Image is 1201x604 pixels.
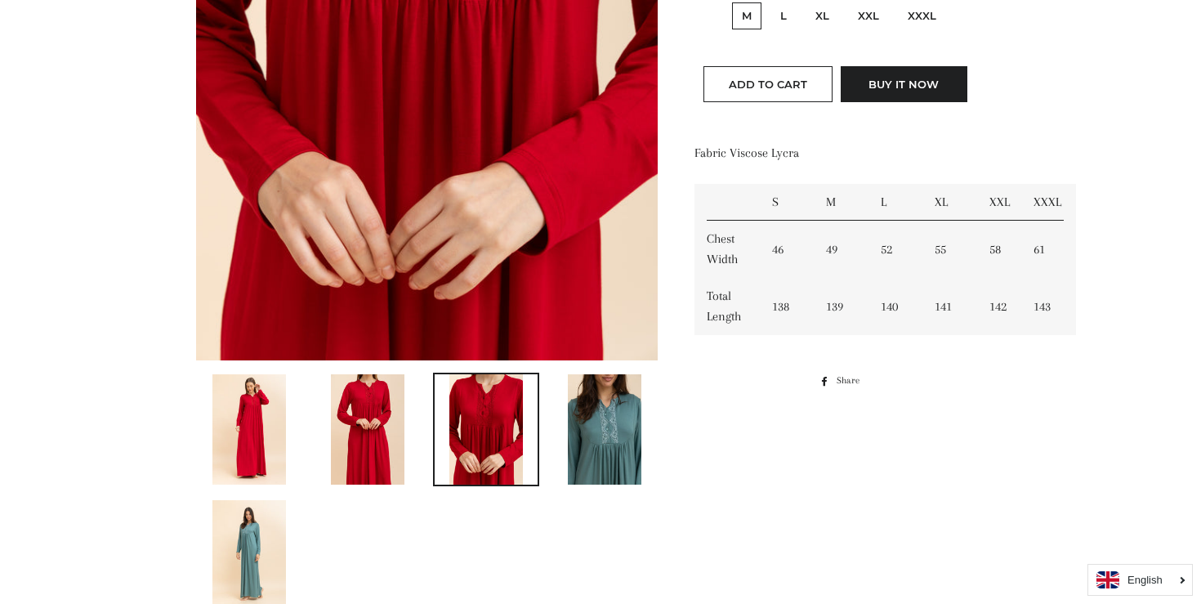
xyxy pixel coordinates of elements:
[922,184,976,221] td: XL
[729,78,807,91] span: Add to Cart
[868,184,922,221] td: L
[1096,571,1184,588] a: English
[806,2,839,29] label: XL
[814,278,868,335] td: 139
[922,221,976,278] td: 55
[703,66,833,102] button: Add to Cart
[922,278,976,335] td: 141
[1021,221,1076,278] td: 61
[977,221,1022,278] td: 58
[1021,184,1076,221] td: XXXL
[694,221,760,278] td: Chest Width
[760,221,814,278] td: 46
[331,374,404,485] img: Load image into Gallery viewer, Charmaine Nightgown
[814,221,868,278] td: 49
[732,2,761,29] label: M
[868,278,922,335] td: 140
[814,184,868,221] td: M
[212,374,286,485] img: Load image into Gallery viewer, Charmaine Nightgown
[760,184,814,221] td: S
[760,278,814,335] td: 138
[1127,575,1163,585] i: English
[868,221,922,278] td: 52
[694,278,760,335] td: Total Length
[837,372,868,390] span: Share
[841,66,967,102] button: Buy it now
[977,184,1022,221] td: XXL
[898,2,946,29] label: XXXL
[568,374,641,485] img: Load image into Gallery viewer, Charmaine Nightgown
[694,143,984,163] p: Fabric Viscose Lycra
[449,374,523,485] img: Load image into Gallery viewer, Charmaine Nightgown
[848,2,889,29] label: XXL
[977,278,1022,335] td: 142
[1021,278,1076,335] td: 143
[770,2,797,29] label: L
